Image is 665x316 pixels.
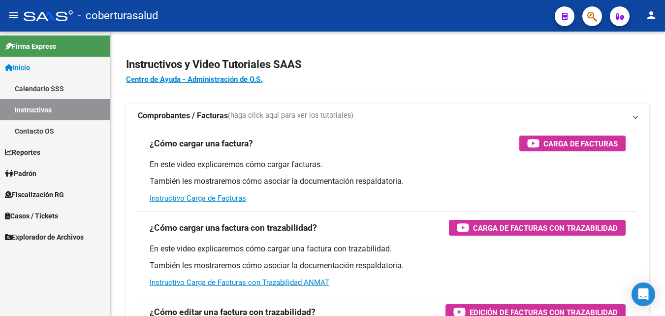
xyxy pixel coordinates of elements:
[150,137,253,150] h3: ¿Cómo cargar una factura?
[150,159,626,170] p: En este video explicaremos cómo cargar facturas.
[473,222,618,234] span: Carga de Facturas con Trazabilidad
[138,110,228,121] strong: Comprobantes / Facturas
[5,147,40,158] span: Reportes
[150,176,626,187] p: También les mostraremos cómo asociar la documentación respaldatoria.
[449,220,626,236] button: Carga de Facturas con Trazabilidad
[78,5,158,27] span: - coberturasalud
[5,211,58,221] span: Casos / Tickets
[5,232,84,243] span: Explorador de Archivos
[126,75,262,84] a: Centro de Ayuda - Administración de O.S.
[150,260,626,271] p: También les mostraremos cómo asociar la documentación respaldatoria.
[543,138,618,150] span: Carga de Facturas
[126,104,649,128] mat-expansion-panel-header: Comprobantes / Facturas(haga click aquí para ver los tutoriales)
[519,136,626,151] button: Carga de Facturas
[228,110,353,121] span: (haga click aquí para ver los tutoriales)
[5,62,30,73] span: Inicio
[5,41,56,52] span: Firma Express
[8,9,20,21] mat-icon: menu
[5,189,64,200] span: Fiscalización RG
[150,221,317,235] h3: ¿Cómo cargar una factura con trazabilidad?
[150,244,626,254] p: En este video explicaremos cómo cargar una factura con trazabilidad.
[5,168,36,179] span: Padrón
[150,278,329,287] a: Instructivo Carga de Facturas con Trazabilidad ANMAT
[645,9,657,21] mat-icon: person
[126,55,649,74] h2: Instructivos y Video Tutoriales SAAS
[632,282,655,306] div: Open Intercom Messenger
[150,194,246,203] a: Instructivo Carga de Facturas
